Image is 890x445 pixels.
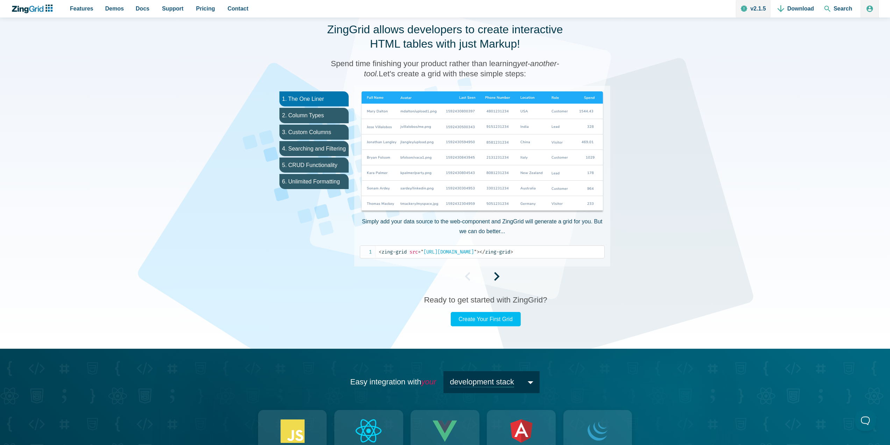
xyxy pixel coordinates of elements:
[360,217,605,236] p: Simply add your data source to the web-component and ZingGrid will generate a grid for you. But w...
[105,4,124,13] span: Demos
[279,91,349,106] li: 1. The One Liner
[421,377,436,386] em: your
[70,4,93,13] span: Features
[418,249,421,255] span: =
[479,249,485,255] span: </
[451,312,521,326] a: Create Your First Grid
[477,249,479,255] span: >
[379,249,382,255] span: <
[279,174,349,189] li: 6. Unlimited Formatting
[279,141,349,156] li: 4. Searching and Filtering
[279,125,349,140] li: 3. Custom Columns
[410,249,418,255] span: src
[136,4,149,13] span: Docs
[418,249,477,255] span: [URL][DOMAIN_NAME]
[279,158,349,173] li: 5. CRUD Functionality
[11,5,56,13] a: ZingChart Logo. Click to return to the homepage
[323,22,568,51] h2: ZingGrid allows developers to create interactive HTML tables with just Markup!
[421,249,423,255] span: "
[379,249,407,255] span: zing-grid
[323,58,568,79] h3: Spend time finishing your product rather than learning Let's create a grid with these simple steps:
[855,410,876,431] iframe: Toggle Customer Support
[196,4,215,13] span: Pricing
[424,295,547,305] h3: Ready to get started with ZingGrid?
[228,4,249,13] span: Contact
[479,249,510,255] span: zing-grid
[279,108,349,123] li: 2. Column Types
[474,249,477,255] span: "
[510,249,513,255] span: >
[162,4,183,13] span: Support
[350,377,436,386] span: Easy integration with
